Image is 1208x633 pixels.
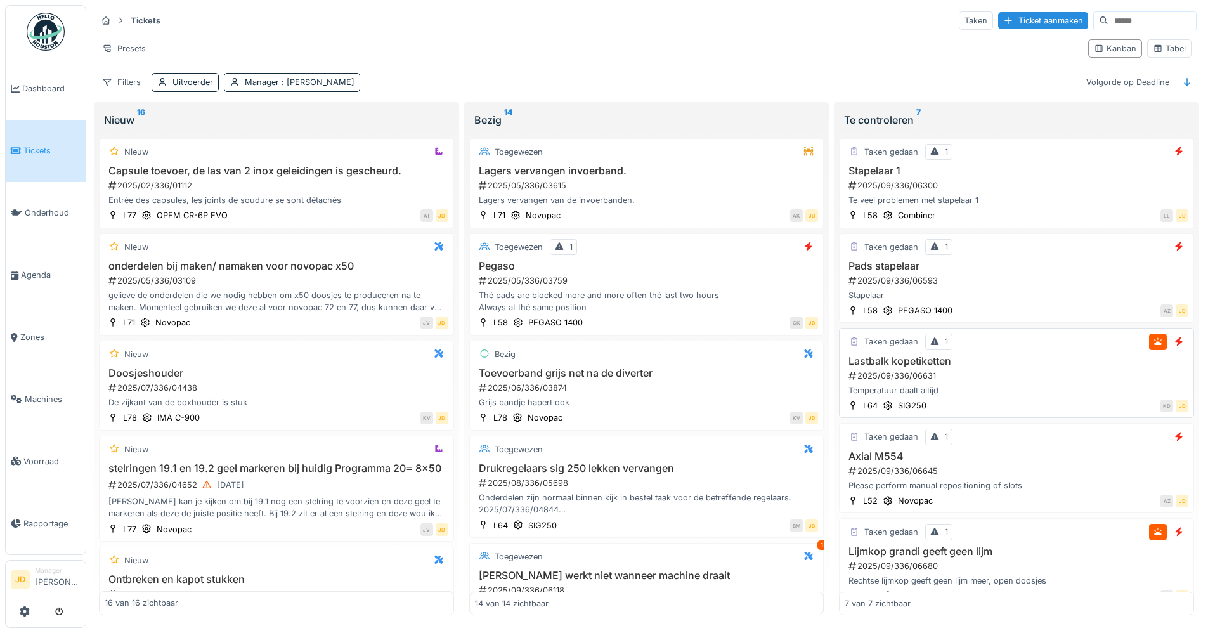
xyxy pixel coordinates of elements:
[1094,42,1136,55] div: Kanban
[477,584,819,596] div: 2025/09/336/06118
[420,316,433,329] div: JV
[493,519,508,532] div: L64
[845,545,1188,558] h3: Lijmkop grandi geeft geen lijm
[420,209,433,222] div: AT
[1176,304,1188,317] div: JD
[157,209,228,221] div: OPEM CR-6P EVO
[124,348,148,360] div: Nieuw
[6,120,86,182] a: Tickets
[25,393,81,405] span: Machines
[495,146,543,158] div: Toegewezen
[245,76,354,88] div: Manager
[105,289,448,313] div: gelieve de onderdelen die we nodig hebben om x50 doosjes te produceren na te maken. Momenteel geb...
[475,260,819,272] h3: Pegaso
[474,112,819,127] div: Bezig
[847,275,1188,287] div: 2025/09/336/06593
[493,412,507,424] div: L78
[35,566,81,593] li: [PERSON_NAME]
[420,523,433,536] div: JV
[1160,495,1173,507] div: AZ
[6,58,86,120] a: Dashboard
[864,336,918,348] div: Taken gedaan
[6,244,86,306] a: Agenda
[155,316,190,329] div: Novopac
[105,260,448,272] h3: onderdelen bij maken/ namaken voor novopac x50
[864,146,918,158] div: Taken gedaan
[123,209,136,221] div: L77
[790,519,803,532] div: BM
[6,369,86,431] a: Machines
[6,430,86,492] a: Voorraad
[124,241,148,253] div: Nieuw
[495,443,543,455] div: Toegewezen
[137,112,145,127] sup: 16
[1160,400,1173,412] div: KD
[475,194,819,206] div: Lagers vervangen van de invoerbanden.
[35,566,81,575] div: Manager
[863,304,878,316] div: L58
[1176,400,1188,412] div: JD
[11,566,81,596] a: JD Manager[PERSON_NAME]
[569,241,573,253] div: 1
[528,316,583,329] div: PEGASO 1400
[123,412,137,424] div: L78
[105,165,448,177] h3: Capsule toevoer, de las van 2 inox geleidingen is gescheurd.
[477,382,819,394] div: 2025/06/336/03874
[124,146,148,158] div: Nieuw
[495,551,543,563] div: Toegewezen
[845,194,1188,206] div: Te veel problemen met stapelaar 1
[845,355,1188,367] h3: Lastbalk kopetiketten
[436,316,448,329] div: JD
[105,495,448,519] div: [PERSON_NAME] kan je kijken om bij 19.1 nog een stelring te voorzien en deze geel te markeren als...
[845,575,1188,587] div: Rechtse lijmkop geeft geen lijm meer, open doosjes
[1176,495,1188,507] div: JD
[845,165,1188,177] h3: Stapelaar 1
[475,367,819,379] h3: Toevoerband grijs net na de diverter
[898,495,933,507] div: Novopac
[845,384,1188,396] div: Temperatuur daalt altijd
[20,331,81,343] span: Zones
[945,241,948,253] div: 1
[279,77,354,87] span: : [PERSON_NAME]
[845,480,1188,492] div: Please perform manual repositioning of slots
[945,336,948,348] div: 1
[495,241,543,253] div: Toegewezen
[107,588,448,600] div: 2025/07/336/04818
[1153,42,1186,55] div: Tabel
[845,260,1188,272] h3: Pads stapelaar
[847,465,1188,477] div: 2025/09/336/06645
[864,431,918,443] div: Taken gedaan
[495,348,516,360] div: Bezig
[945,526,948,538] div: 1
[898,400,926,412] div: SIG250
[1081,73,1175,91] div: Volgorde op Deadline
[475,570,819,582] h3: [PERSON_NAME] werkt niet wanneer machine draait
[22,82,81,95] span: Dashboard
[528,412,562,424] div: Novopac
[493,316,508,329] div: L58
[105,462,448,474] h3: stelringen 19.1 en 19.2 geel markeren bij huidig Programma 20= 8x50
[805,316,818,329] div: JD
[105,573,448,585] h3: Ontbreken en kapot stukken
[898,304,952,316] div: PEGASO 1400
[217,479,244,491] div: [DATE]
[21,269,81,281] span: Agenda
[1160,590,1173,603] div: KV
[845,450,1188,462] h3: Axial M554
[863,495,878,507] div: L52
[124,554,148,566] div: Nieuw
[477,477,819,489] div: 2025/08/336/05698
[436,523,448,536] div: JD
[504,112,512,127] sup: 14
[1160,209,1173,222] div: LL
[23,518,81,530] span: Rapportage
[6,492,86,554] a: Rapportage
[805,412,818,424] div: JD
[475,165,819,177] h3: Lagers vervangen invoerband.
[805,519,818,532] div: JD
[477,275,819,287] div: 2025/05/336/03759
[847,370,1188,382] div: 2025/09/336/06631
[916,112,921,127] sup: 7
[790,412,803,424] div: KV
[898,209,935,221] div: Combiner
